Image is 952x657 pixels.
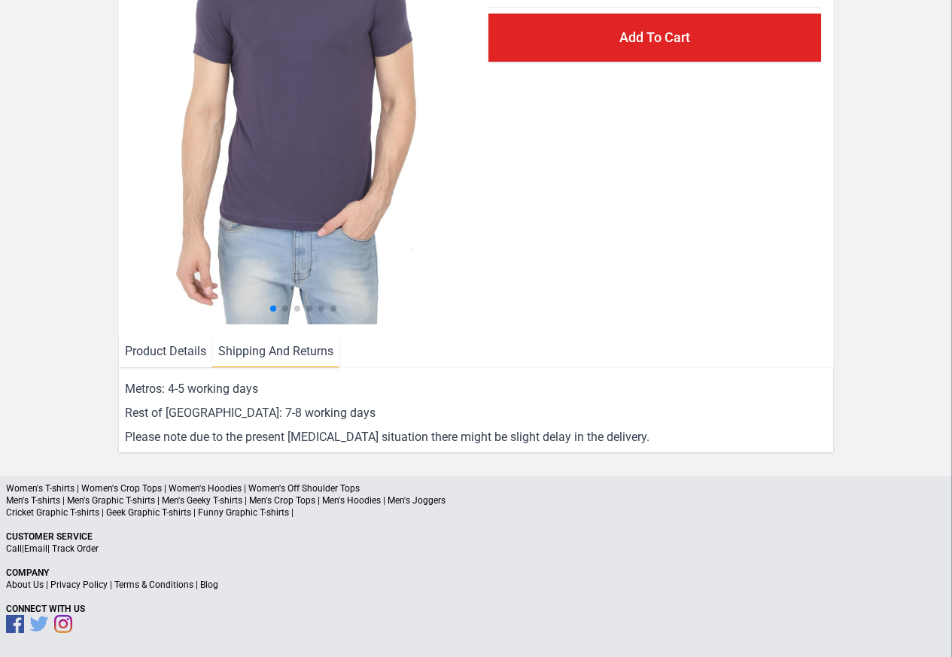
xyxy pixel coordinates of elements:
a: Terms & Conditions [114,579,193,590]
li: Product Details [119,336,212,367]
p: Please note due to the present [MEDICAL_DATA] situation there might be slight delay in the delivery. [125,428,827,446]
p: Metros: 4-5 working days [125,380,827,398]
a: About Us [6,579,44,590]
p: | | [6,543,946,555]
p: Rest of [GEOGRAPHIC_DATA]: 7-8 working days [125,404,827,422]
p: | | | [6,579,946,591]
a: Blog [200,579,218,590]
a: Track Order [52,543,99,554]
p: Cricket Graphic T-shirts | Geek Graphic T-shirts | Funny Graphic T-shirts | [6,506,946,519]
p: Women's T-shirts | Women's Crop Tops | Women's Hoodies | Women's Off Shoulder Tops [6,482,946,494]
p: Company [6,567,946,579]
p: Connect With Us [6,603,946,615]
li: Shipping And Returns [212,336,339,367]
p: Customer Service [6,531,946,543]
a: Call [6,543,22,554]
button: Add To Cart [488,14,821,62]
a: Email [24,543,47,554]
p: Men's T-shirts | Men's Graphic T-shirts | Men's Geeky T-shirts | Men's Crop Tops | Men's Hoodies ... [6,494,946,506]
a: Privacy Policy [50,579,108,590]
